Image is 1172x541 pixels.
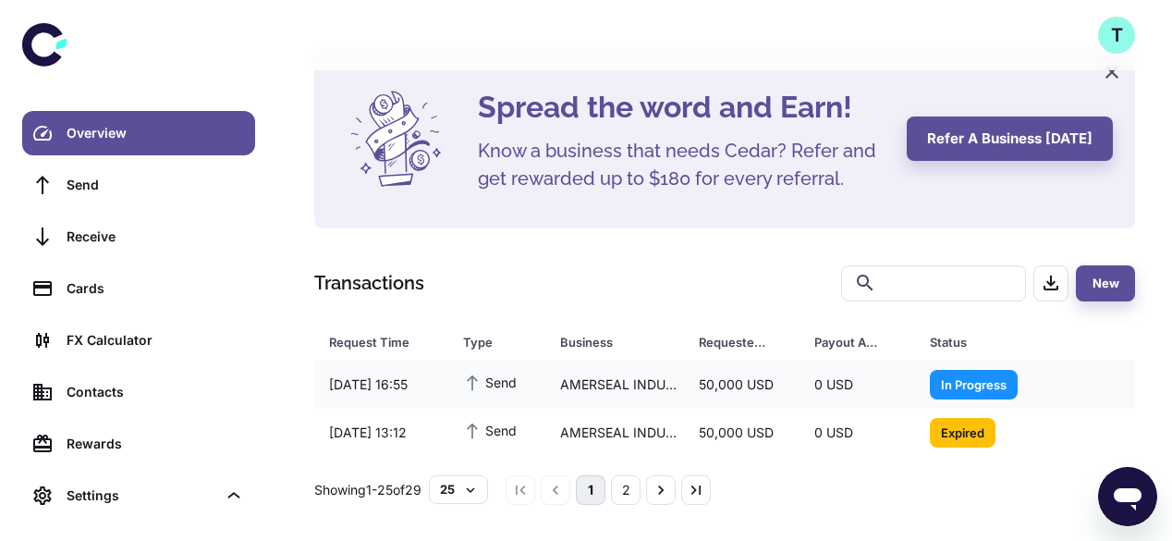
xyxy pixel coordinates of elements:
[314,480,421,500] p: Showing 1-25 of 29
[67,227,244,247] div: Receive
[930,375,1018,393] span: In Progress
[314,415,448,450] div: [DATE] 13:12
[478,85,885,129] h4: Spread the word and Earn!
[1098,17,1135,54] button: T
[545,415,684,450] div: AMERSEAL INDUSTRIAL SDN BHD
[22,111,255,155] a: Overview
[814,329,908,355] span: Payout Amount
[22,215,255,259] a: Receive
[814,329,884,355] div: Payout Amount
[67,330,244,350] div: FX Calculator
[800,367,915,402] div: 0 USD
[930,329,1069,355] span: Status
[22,473,255,518] div: Settings
[907,117,1113,161] button: Refer a business [DATE]
[22,422,255,466] a: Rewards
[800,415,915,450] div: 0 USD
[699,329,768,355] div: Requested Amount
[429,475,488,503] button: 25
[699,329,792,355] span: Requested Amount
[329,329,417,355] div: Request Time
[463,329,514,355] div: Type
[67,123,244,143] div: Overview
[67,434,244,454] div: Rewards
[314,269,424,297] h1: Transactions
[1098,467,1157,526] iframe: Button to launch messaging window
[611,475,641,505] button: Go to page 2
[67,278,244,299] div: Cards
[930,423,995,441] span: Expired
[545,367,684,402] div: AMERSEAL INDUSTRIAL SDN BHD
[22,370,255,414] a: Contacts
[463,372,517,392] span: Send
[67,382,244,402] div: Contacts
[67,175,244,195] div: Send
[684,367,800,402] div: 50,000 USD
[646,475,676,505] button: Go to next page
[22,318,255,363] a: FX Calculator
[478,137,885,192] h5: Know a business that needs Cedar? Refer and get rewarded up to $180 for every referral.
[67,486,216,506] div: Settings
[22,266,255,311] a: Cards
[22,163,255,207] a: Send
[930,329,1045,355] div: Status
[681,475,711,505] button: Go to last page
[576,475,605,505] button: page 1
[503,475,714,505] nav: pagination navigation
[463,420,517,440] span: Send
[684,415,800,450] div: 50,000 USD
[1076,265,1135,301] button: New
[463,329,538,355] span: Type
[314,367,448,402] div: [DATE] 16:55
[329,329,441,355] span: Request Time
